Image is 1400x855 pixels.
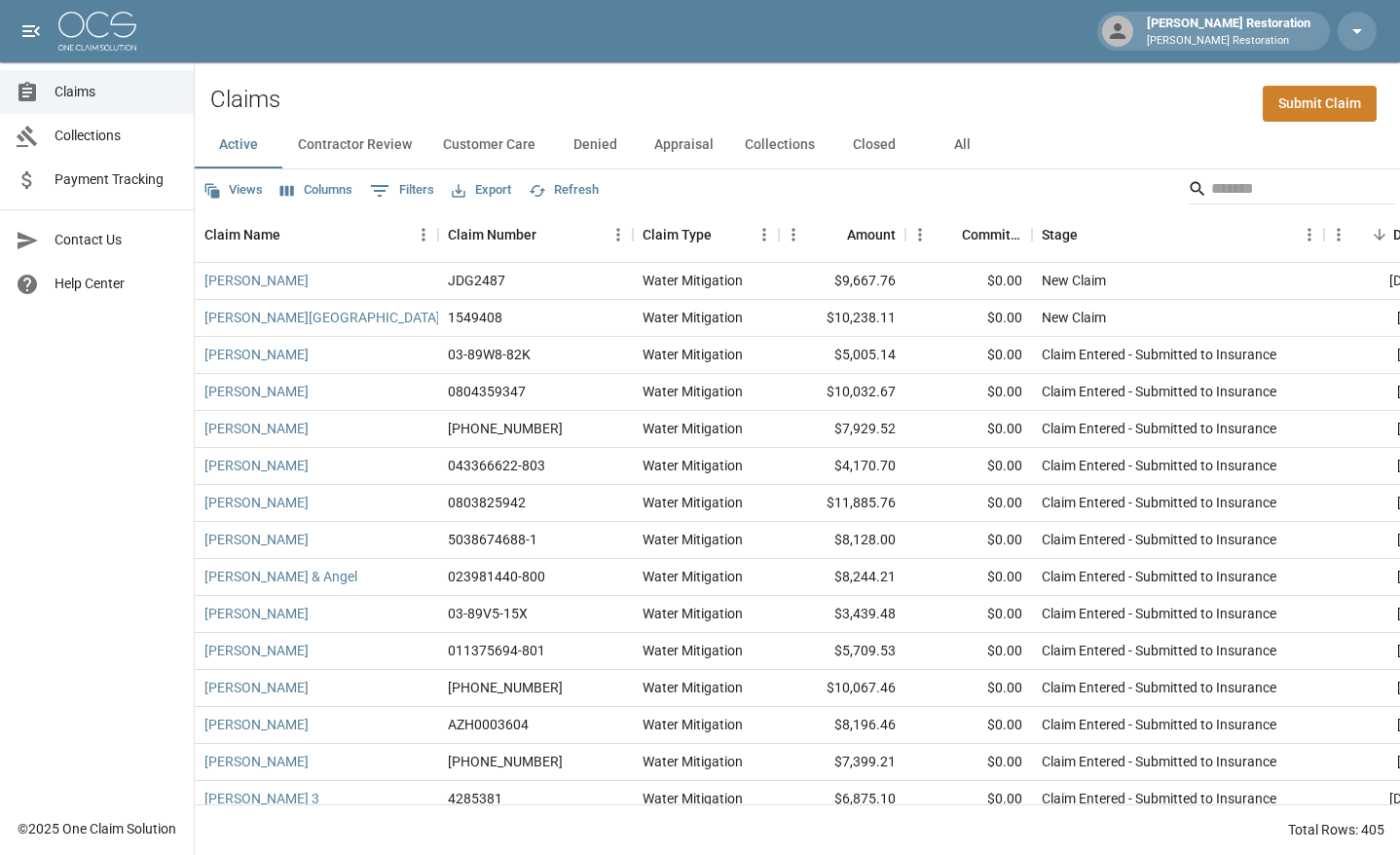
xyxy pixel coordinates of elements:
button: Menu [1324,220,1353,249]
div: Amount [779,207,905,262]
div: $7,929.52 [779,411,905,448]
span: Collections [55,126,178,146]
div: Claim Entered - Submitted to Insurance [1042,752,1276,771]
div: $8,128.00 [779,522,905,559]
div: $0.00 [905,596,1032,633]
a: [PERSON_NAME] [204,456,309,475]
a: [PERSON_NAME] [204,678,309,697]
div: $5,709.53 [779,633,905,670]
button: Export [447,175,516,205]
button: Sort [1078,221,1105,248]
button: Closed [830,122,918,168]
div: Committed Amount [905,207,1032,262]
div: Claim Entered - Submitted to Insurance [1042,456,1276,475]
div: Water Mitigation [643,271,743,290]
a: [PERSON_NAME] [204,715,309,734]
div: $3,439.48 [779,596,905,633]
button: Menu [604,220,633,249]
div: Claim Name [204,207,280,262]
div: Search [1188,173,1396,208]
div: 0804359347 [448,382,526,401]
div: $8,244.21 [779,559,905,596]
a: [PERSON_NAME] [204,271,309,290]
div: $0.00 [905,448,1032,485]
div: Stage [1032,207,1324,262]
div: Claim Number [438,207,633,262]
button: Menu [905,220,935,249]
button: Show filters [365,175,439,206]
div: $0.00 [905,633,1032,670]
div: $0.00 [905,411,1032,448]
div: $0.00 [905,781,1032,818]
p: [PERSON_NAME] Restoration [1147,33,1310,50]
a: [PERSON_NAME] [204,345,309,364]
div: $0.00 [905,300,1032,337]
button: Sort [280,221,308,248]
button: Customer Care [427,122,551,168]
div: Claim Type [643,207,712,262]
a: [PERSON_NAME] [204,604,309,623]
button: Sort [712,221,739,248]
button: Active [195,122,282,168]
div: Claim Entered - Submitted to Insurance [1042,567,1276,586]
div: Claim Entered - Submitted to Insurance [1042,604,1276,623]
div: $5,005.14 [779,337,905,374]
div: Claim Name [195,207,438,262]
div: 01-009-248923 [448,419,563,438]
div: Claim Entered - Submitted to Insurance [1042,419,1276,438]
div: Water Mitigation [643,493,743,512]
div: Claim Number [448,207,536,262]
button: Sort [935,221,962,248]
div: $0.00 [905,670,1032,707]
div: Water Mitigation [643,678,743,697]
div: 1549408 [448,308,502,327]
div: [PERSON_NAME] Restoration [1139,14,1318,49]
button: Refresh [524,175,604,205]
div: Claim Type [633,207,779,262]
div: $0.00 [905,707,1032,744]
div: $9,667.76 [779,263,905,300]
div: $6,875.10 [779,781,905,818]
button: Sort [1366,221,1393,248]
div: $0.00 [905,485,1032,522]
div: 03-89W8-82K [448,345,531,364]
a: Submit Claim [1263,86,1377,122]
div: Water Mitigation [643,345,743,364]
div: $11,885.76 [779,485,905,522]
a: [PERSON_NAME] [204,382,309,401]
button: Menu [779,220,808,249]
button: Menu [1295,220,1324,249]
div: $0.00 [905,744,1032,781]
div: $0.00 [905,263,1032,300]
a: [PERSON_NAME] & Angel [204,567,357,586]
div: Water Mitigation [643,567,743,586]
a: [PERSON_NAME] [204,493,309,512]
button: open drawer [12,12,51,51]
button: Sort [536,221,564,248]
button: Menu [409,220,438,249]
div: AZH0003604 [448,715,529,734]
div: Total Rows: 405 [1288,820,1384,839]
span: Payment Tracking [55,169,178,190]
div: 023981440-800 [448,567,545,586]
button: Collections [729,122,830,168]
button: All [918,122,1006,168]
div: New Claim [1042,271,1106,290]
div: Claim Entered - Submitted to Insurance [1042,641,1276,660]
div: $0.00 [905,337,1032,374]
div: Claim Entered - Submitted to Insurance [1042,382,1276,401]
div: $10,067.46 [779,670,905,707]
div: $0.00 [905,522,1032,559]
h2: Claims [210,86,280,114]
div: $8,196.46 [779,707,905,744]
button: Denied [551,122,639,168]
div: Amount [847,207,896,262]
div: 5038674688-1 [448,530,537,549]
div: Claim Entered - Submitted to Insurance [1042,530,1276,549]
div: Water Mitigation [643,604,743,623]
div: 011375694-801 [448,641,545,660]
div: 03-89V5-15X [448,604,528,623]
div: Water Mitigation [643,789,743,808]
span: Help Center [55,274,178,294]
div: $7,399.21 [779,744,905,781]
